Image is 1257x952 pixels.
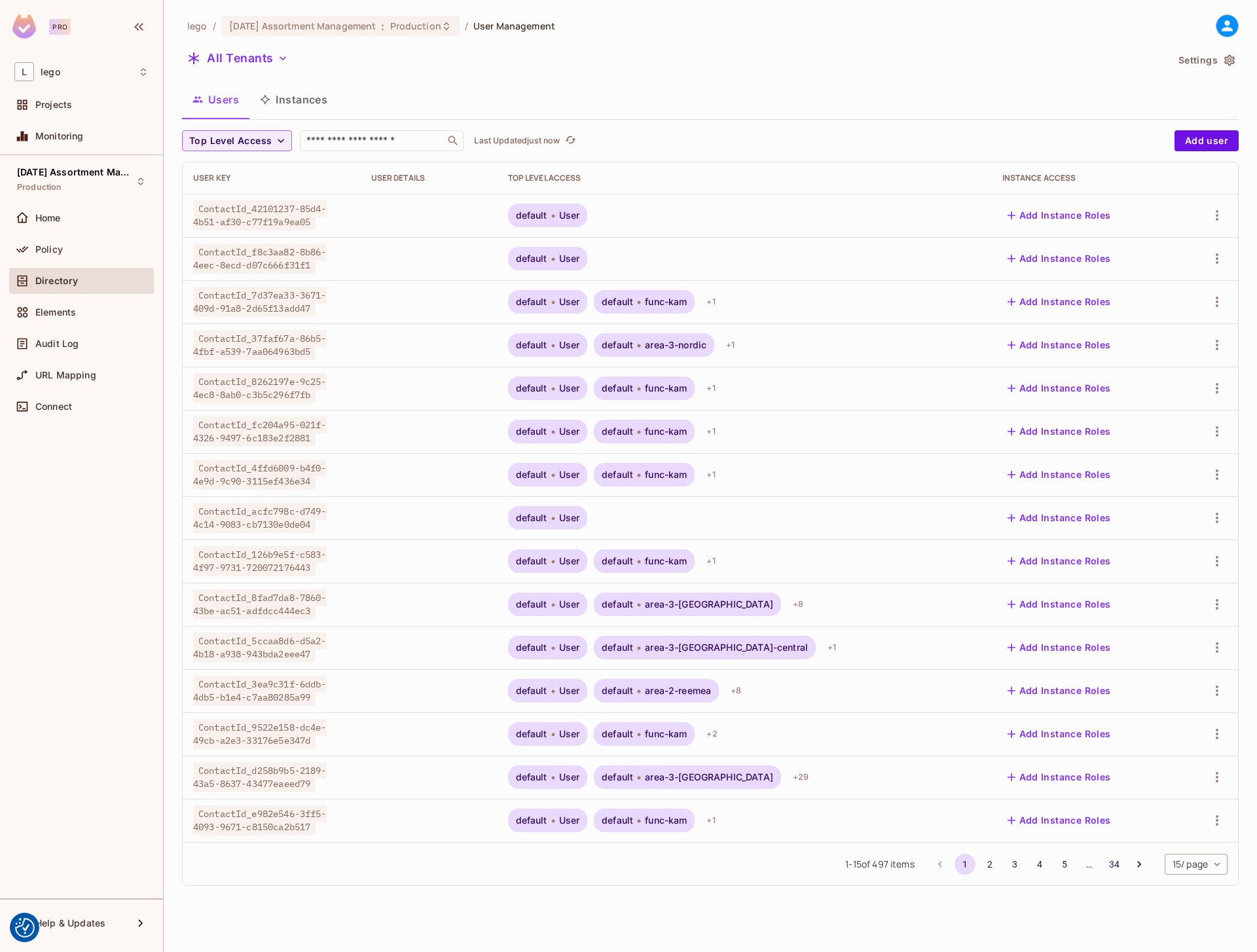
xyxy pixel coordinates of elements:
[193,460,327,490] span: ContactId_4ffd6009-b4f0-4e9d-9c90-3115ef436e34
[602,297,633,307] span: default
[187,20,208,32] span: the active workspace
[41,67,60,77] span: Workspace: lego
[559,253,580,264] span: User
[1002,680,1116,701] button: Add Instance Roles
[182,130,292,151] button: Top Level Access
[645,729,687,739] span: func-kam
[645,599,773,610] span: area-3-[GEOGRAPHIC_DATA]
[371,173,487,183] div: User Details
[229,20,376,32] span: [DATE] Assortment Management
[14,62,34,81] span: L
[602,556,633,566] span: default
[516,426,547,437] span: default
[701,378,720,399] div: + 1
[602,426,633,437] span: default
[516,729,547,739] span: default
[15,918,35,938] button: Consent Preferences
[508,173,981,183] div: Top Level Access
[17,167,135,177] span: [DATE] Assortment Management
[1002,378,1116,399] button: Add Instance Roles
[1104,854,1125,875] button: Go to page 34
[193,373,327,403] span: ContactId_8262197e-9c25-4ec8-8ab0-c3b5c296f7fb
[516,772,547,782] span: default
[1175,130,1239,151] button: Add user
[1002,464,1116,485] button: Add Instance Roles
[193,173,350,183] div: User Key
[602,599,633,610] span: default
[516,642,547,653] span: default
[516,556,547,566] span: default
[193,287,327,317] span: ContactId_7d37ea33-3671-409d-91a8-2d65f13add47
[516,599,547,610] span: default
[1054,854,1075,875] button: Go to page 5
[1002,205,1116,226] button: Add Instance Roles
[35,244,63,255] span: Policy
[701,551,720,572] div: + 1
[602,469,633,480] span: default
[193,546,327,576] span: ContactId_126b9e5f-c583-4f97-9731-720072176443
[516,469,547,480] span: default
[193,330,327,360] span: ContactId_37faf67a-86b5-4fbf-a539-7aa064963bd5
[560,133,578,149] span: Click to refresh data
[35,401,72,412] span: Connect
[390,20,441,32] span: Production
[1002,637,1116,658] button: Add Instance Roles
[516,297,547,307] span: default
[182,83,249,116] button: Users
[979,854,1000,875] button: Go to page 2
[565,134,576,147] span: refresh
[1002,248,1116,269] button: Add Instance Roles
[1002,291,1116,312] button: Add Instance Roles
[193,416,327,447] span: ContactId_fc204a95-021f-4326-9497-6c183e2f2881
[559,642,580,653] span: User
[35,100,72,110] span: Projects
[1004,854,1025,875] button: Go to page 3
[721,335,740,356] div: + 1
[602,642,633,653] span: default
[645,815,687,826] span: func-kam
[193,632,327,663] span: ContactId_5ccaa8d6-d5a2-4b18-a938-943bda2eee47
[701,464,720,485] div: + 1
[645,772,773,782] span: area-3-[GEOGRAPHIC_DATA]
[559,772,580,782] span: User
[559,513,580,523] span: User
[182,48,293,69] button: All Tenants
[12,14,36,39] img: SReyMgAAAABJRU5ErkJggg==
[559,599,580,610] span: User
[1002,173,1169,183] div: Instance Access
[516,815,547,826] span: default
[1173,50,1239,71] button: Settings
[49,19,71,35] div: Pro
[701,723,722,744] div: + 2
[559,340,580,350] span: User
[189,133,272,149] span: Top Level Access
[516,210,547,221] span: default
[602,340,633,350] span: default
[473,20,555,32] span: User Management
[822,637,841,658] div: + 1
[701,421,720,442] div: + 1
[35,131,84,141] span: Monitoring
[1002,767,1116,788] button: Add Instance Roles
[559,426,580,437] span: User
[645,383,687,394] span: func-kam
[516,513,547,523] span: default
[1002,594,1116,615] button: Add Instance Roles
[788,767,814,788] div: + 29
[193,805,327,835] span: ContactId_e982e546-3ff5-4093-9671-c8150ca2b517
[17,182,62,192] span: Production
[559,556,580,566] span: User
[602,815,633,826] span: default
[193,719,327,749] span: ContactId_9522e158-dc4e-49cb-a2e3-33176e5e347d
[1079,858,1100,871] div: …
[559,383,580,394] span: User
[559,297,580,307] span: User
[516,340,547,350] span: default
[1002,723,1116,744] button: Add Instance Roles
[845,857,914,871] span: 1 - 15 of 497 items
[193,200,327,230] span: ContactId_42101237-85d4-4b51-af30-c77f19a9ea05
[1129,854,1150,875] button: Go to next page
[645,556,687,566] span: func-kam
[1002,551,1116,572] button: Add Instance Roles
[516,686,547,696] span: default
